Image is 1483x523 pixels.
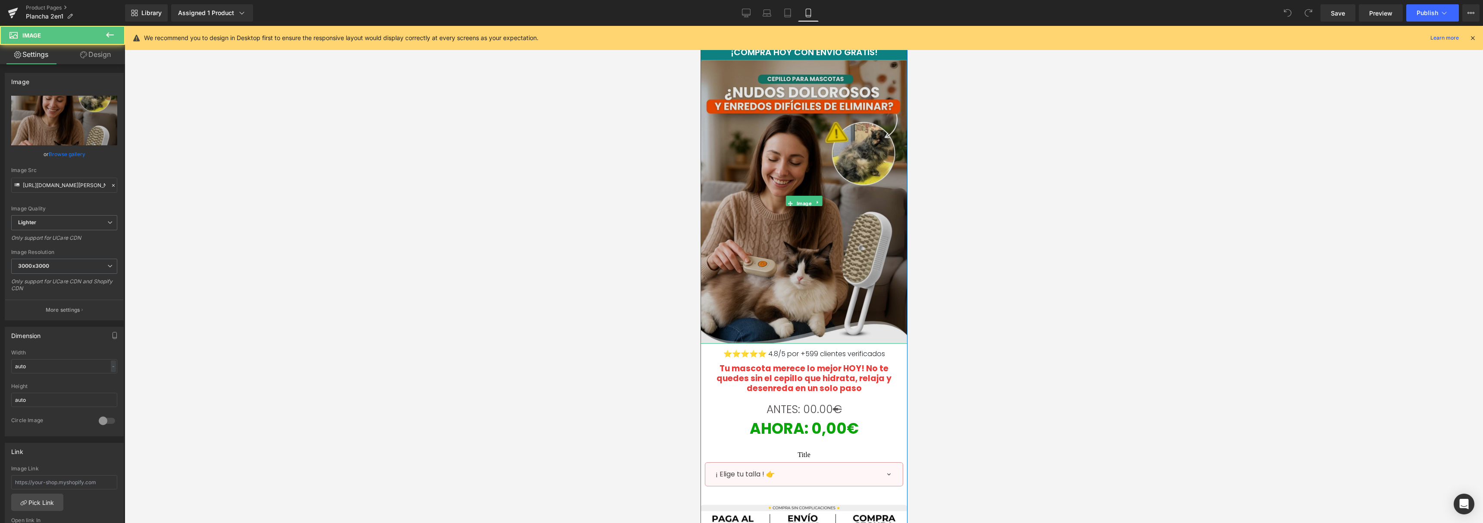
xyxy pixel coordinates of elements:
[178,9,246,17] div: Assigned 1 Product
[111,360,116,372] div: -
[11,383,117,389] div: Height
[46,306,80,314] p: More settings
[1406,4,1459,22] button: Publish
[113,171,122,182] a: Expand / Collapse
[125,4,168,22] a: New Library
[11,393,117,407] input: auto
[141,9,162,17] span: Library
[132,376,141,391] s: €
[94,172,113,183] span: Image
[18,263,49,269] b: 3000x3000
[18,219,36,225] b: Lighter
[11,249,117,255] div: Image Resolution
[11,73,29,85] div: Image
[5,300,123,320] button: More settings
[11,206,117,212] div: Image Quality
[11,327,41,339] div: Dimension
[1300,4,1317,22] button: Redo
[777,4,798,22] a: Tablet
[11,417,90,426] div: Circle Image
[1279,4,1296,22] button: Undo
[736,4,757,22] a: Desktop
[11,235,117,247] div: Only support for UCare CDN
[1417,9,1438,16] span: Publish
[22,32,41,39] span: Image
[11,178,117,193] input: Link
[11,494,63,511] a: Pick Link
[64,45,127,64] a: Design
[11,278,117,298] div: Only support for UCare CDN and Shopify CDN
[1454,494,1474,514] div: Open Intercom Messenger
[26,4,125,11] a: Product Pages
[11,167,117,173] div: Image Src
[1369,9,1392,18] span: Preview
[29,9,40,22] a: Expand / Collapse
[11,443,23,455] div: Link
[11,10,29,23] span: Row
[11,466,117,472] div: Image Link
[26,13,63,20] span: Plancha 2en1
[66,376,141,391] span: ANTES: 00.00
[798,4,819,22] a: Mobile
[30,20,177,32] span: ¡COMPRA HOY CON ENVÍO GRATIS!
[1359,4,1403,22] a: Preview
[1462,4,1480,22] button: More
[11,150,117,159] div: or
[1331,9,1345,18] span: Save
[11,359,117,373] input: auto
[11,350,117,356] div: Width
[49,147,85,162] a: Browse gallery
[4,425,203,436] label: Title
[16,337,191,368] b: Tu mascota merece lo mejor HOY! No te quedes sin el cepillo que hidrata, relaja y desenreda en un...
[11,475,117,489] input: https://your-shop.myshopify.com
[757,4,777,22] a: Laptop
[49,392,158,413] span: AHORA: 0,00€
[144,33,538,43] p: We recommend you to design in Desktop first to ensure the responsive layout would display correct...
[1427,33,1462,43] a: Learn more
